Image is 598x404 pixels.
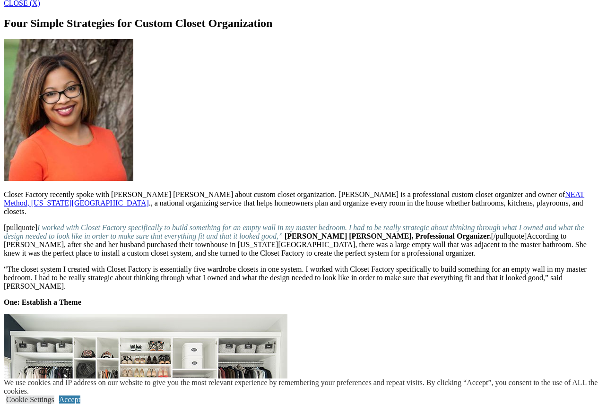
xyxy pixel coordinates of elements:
[4,39,133,181] img: Professional closet organizer Ashley Jones Hatcher
[4,190,594,216] p: Closet Factory recently spoke with [PERSON_NAME] [PERSON_NAME] about custom closet organization. ...
[4,265,594,291] p: “The closet system I created with Closet Factory is essentially five wardrobe closets in one syst...
[4,298,81,306] strong: One: Establish a Theme
[285,232,491,240] strong: [PERSON_NAME] [PERSON_NAME], Professional Organizer.
[6,395,54,404] a: Cookie Settings
[59,395,80,404] a: Accept
[4,378,598,395] div: We use cookies and IP address on our website to give you the most relevant experience by remember...
[4,223,584,240] span: I worked with Closet Factory specifically to build something for an empty wall in my master bedro...
[4,17,594,30] h1: Four Simple Strategies for Custom Closet Organization
[4,190,584,207] a: NEAT Method, [US_STATE][GEOGRAPHIC_DATA]
[4,223,594,258] p: [pullquote] [/pullquote]According to [PERSON_NAME], after she and her husband purchased their tow...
